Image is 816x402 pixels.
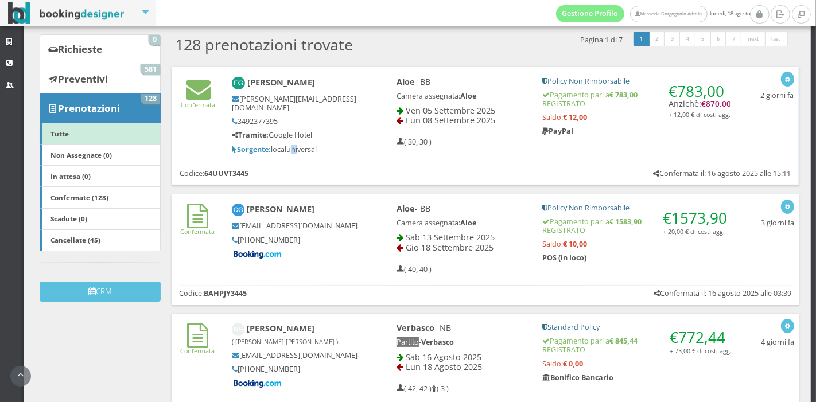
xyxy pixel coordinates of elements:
[247,204,314,214] b: [PERSON_NAME]
[232,204,245,217] img: Christopher Geiger
[460,218,476,228] b: Aloe
[40,93,161,123] a: Prenotazioni 128
[232,249,283,260] img: Booking-com-logo.png
[40,144,161,166] a: Non Assegnate (0)
[556,5,625,22] a: Gestione Profilo
[40,123,161,145] a: Tutte
[232,221,358,230] h5: [EMAIL_ADDRESS][DOMAIN_NAME]
[397,265,432,274] h5: ( 40, 40 )
[232,95,358,112] h5: [PERSON_NAME][EMAIL_ADDRESS][DOMAIN_NAME]
[406,242,494,253] span: Gio 18 Settembre 2025
[406,105,495,116] span: Ven 05 Settembre 2025
[669,77,731,119] h4: Anzichè:
[406,115,495,126] span: Lun 08 Settembre 2025
[204,288,247,298] b: BAHPJY3445
[634,32,650,46] a: 1
[58,42,102,56] b: Richieste
[701,99,731,109] span: €
[40,186,161,208] a: Confermate (128)
[663,227,725,236] small: + 20,00 € di costi agg.
[232,236,358,244] h5: [PHONE_NUMBER]
[149,35,160,45] span: 0
[406,352,481,362] span: Sab 16 Agosto 2025
[141,94,160,104] span: 128
[542,77,731,85] h5: Policy Non Rimborsabile
[670,327,725,348] span: €
[669,110,730,119] small: + 12,00 € di costi agg.
[542,373,613,383] b: Bonifico Bancario
[765,32,788,46] a: last
[232,130,269,140] b: Tramite:
[542,253,586,263] b: POS (in loco)
[232,145,358,154] h5: localuniversal
[581,36,623,44] h5: Pagina 1 di 7
[50,129,69,138] b: Tutte
[653,169,791,178] h5: Confermata il: 16 agosto 2025 alle 15:11
[670,346,732,355] small: + 73,00 € di costi agg.
[725,32,742,46] a: 7
[204,169,248,178] b: 64UUVT3445
[232,337,338,346] small: ( [PERSON_NAME] [PERSON_NAME] )
[180,169,248,178] h5: Codice:
[58,72,108,85] b: Preventivi
[664,32,681,46] a: 3
[654,289,792,298] h5: Confermata il: 16 agosto 2025 alle 03:39
[706,99,731,109] span: 870,00
[8,2,125,24] img: BookingDesigner.com
[761,218,794,227] h5: 3 giorni fa
[761,338,794,346] h5: 4 giorni fa
[542,91,731,108] h5: Pagamento pari a REGISTRATO
[679,32,696,46] a: 4
[40,165,161,187] a: In attesa (0)
[232,323,338,346] b: [PERSON_NAME]
[397,338,527,346] h5: -
[397,76,415,87] b: Aloe
[232,77,245,90] img: Francesco Gazzaneo
[563,359,583,369] strong: € 0,00
[648,32,665,46] a: 2
[40,229,161,251] a: Cancellate (45)
[232,117,358,126] h5: 3492377395
[40,208,161,230] a: Scadute (0)
[542,240,732,248] h5: Saldo:
[678,327,725,348] span: 772,44
[50,214,87,223] b: Scadute (0)
[542,217,732,235] h5: Pagamento pari a REGISTRATO
[741,32,766,46] a: next
[421,337,454,347] b: Verbasco
[232,365,358,373] h5: [PHONE_NUMBER]
[556,5,750,22] span: lunedì, 18 agosto
[141,64,160,75] span: 581
[50,171,91,181] b: In attesa (0)
[50,235,100,244] b: Cancellate (45)
[406,361,482,372] span: Lun 18 Agosto 2025
[542,204,732,212] h5: Policy Non Rimborsabile
[232,131,358,139] h5: Google Hotel
[542,337,732,354] h5: Pagamento pari a REGISTRATO
[677,81,724,102] span: 783,00
[663,208,727,228] span: €
[542,126,573,136] b: PayPal
[40,282,161,302] button: CRM
[50,150,112,159] b: Non Assegnate (0)
[40,34,161,64] a: Richieste 0
[181,218,215,236] a: Confermata
[58,102,120,115] b: Prenotazioni
[179,289,247,298] h5: Codice:
[40,64,161,93] a: Preventivi 581
[232,378,283,389] img: Booking-com-logo.png
[609,217,642,227] strong: € 1583,90
[760,91,794,100] h5: 2 giorni fa
[563,112,587,122] strong: € 12,00
[397,138,432,146] h5: ( 30, 30 )
[669,81,724,102] span: €
[50,193,108,202] b: Confermate (128)
[247,77,315,88] b: [PERSON_NAME]
[563,239,587,249] strong: € 10,00
[609,90,638,100] strong: € 783,00
[232,323,245,336] img: Nicola Shand
[232,145,271,154] b: Sorgente:
[695,32,712,46] a: 5
[397,384,449,393] h5: ( 42, 42 ) ( 3 )
[397,323,527,333] h4: - NB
